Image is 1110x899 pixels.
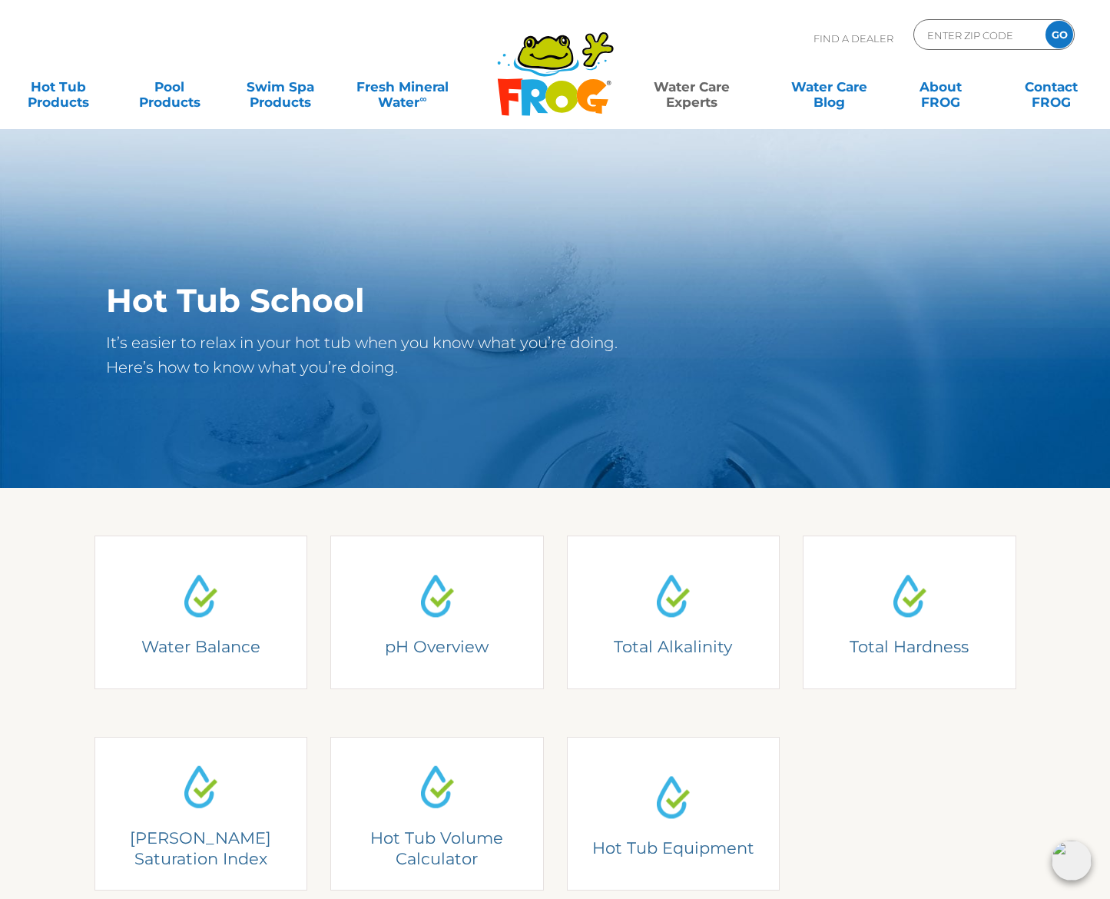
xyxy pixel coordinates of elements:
[813,19,893,58] p: Find A Dealer
[349,71,457,102] a: Fresh MineralWater∞
[105,828,296,870] h4: [PERSON_NAME] Saturation Index
[881,567,938,624] img: Water Drop Icon
[330,536,544,689] a: Water Drop IconpH OverviewpH OverviewIdeal pH Range for Hot Tubs: 7.2 – 7.6
[237,71,323,102] a: Swim SpaProducts
[897,71,983,102] a: AboutFROG
[578,838,768,858] h4: Hot Tub Equipment
[127,71,213,102] a: PoolProducts
[1009,71,1095,102] a: ContactFROG
[106,330,650,380] p: It’s easier to relax in your hot tub when you know what you’re doing. Here’s how to know what you...
[94,737,308,891] a: Water Drop Icon[PERSON_NAME] Saturation Index[PERSON_NAME] Saturation IndexTest your water and fi...
[330,737,544,891] a: Water Drop IconHot Tub Volume CalculatorHot Tub Volume CalculatorFill out the form to calculate y...
[353,828,522,870] h4: Hot Tub Volume Calculator
[567,737,780,891] a: Water Drop IconHot Tub EquipmentHot Tub EquipmentGet to know the hot tub equipment and how it ope...
[409,567,466,624] img: Water Drop Icon
[15,71,101,102] a: Hot TubProducts
[1045,21,1073,48] input: GO
[106,282,650,319] h1: Hot Tub School
[105,636,296,657] h4: Water Balance
[578,636,768,657] h4: Total Alkalinity
[172,567,229,624] img: Water Drop Icon
[172,758,229,815] img: Water Drop Icon
[419,93,426,104] sup: ∞
[409,758,466,815] img: Water Drop Icon
[926,24,1029,46] input: Zip Code Form
[567,536,780,689] a: Water Drop IconTotal AlkalinityTotal AlkalinityIdeal Total Alkalinity Range for Hot Tubs: 80-120
[644,768,701,825] img: Water Drop Icon
[1052,841,1092,881] img: openIcon
[621,71,762,102] a: Water CareExperts
[342,636,532,657] h4: pH Overview
[94,536,308,689] a: Water Drop IconWater BalanceUnderstanding Water BalanceThere are two basic elements to pool chemi...
[803,536,1016,689] a: Water Drop IconTotal HardnessCalcium HardnessIdeal Calcium Hardness Range: 150-250
[644,567,701,624] img: Water Drop Icon
[787,71,873,102] a: Water CareBlog
[814,636,1005,657] h4: Total Hardness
